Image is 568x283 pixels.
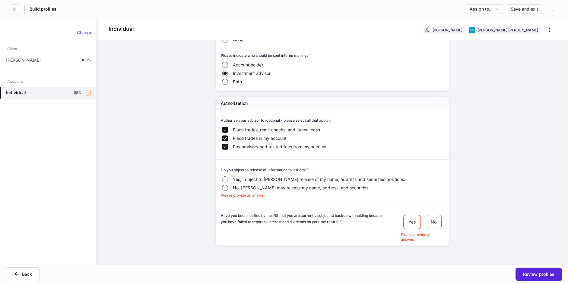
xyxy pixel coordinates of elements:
[401,232,444,242] p: Please provide an answer.
[6,90,26,96] h5: Individual
[466,4,503,14] button: Assign to...
[221,213,389,224] h6: Have you been notified by the IRS that you are currently subject to backup withholding because yo...
[221,117,331,123] h6: Authorize your advisor to (optional - please select all that apply):
[7,76,24,87] div: Accounts
[478,27,538,33] div: [PERSON_NAME] [PERSON_NAME]
[469,27,475,33] img: charles-schwab-BFYFdbvS.png
[221,52,311,58] h6: Please indicate who should be sent interim mailings
[511,7,538,11] div: Save and exit
[233,144,327,150] span: Pay advisory and related fees from my account
[81,58,91,63] p: 100%
[233,62,263,68] span: Account holder
[523,272,554,276] div: Review profiles
[221,193,444,198] p: Please provide an answer.
[77,31,92,35] div: Change
[233,135,287,141] span: Place trades in my account
[516,268,562,281] button: Review profiles
[14,271,32,277] div: Back
[433,27,462,33] div: [PERSON_NAME]
[6,57,41,63] p: [PERSON_NAME]
[233,79,242,85] span: Both
[233,185,370,191] span: No, [PERSON_NAME] may release my name, address, and securities.
[221,100,248,106] h5: Authorization
[73,28,96,37] button: Change
[30,6,56,12] h5: Build profiles
[233,127,320,133] span: Place trades, remit checks, and journal cash
[470,7,499,11] div: Assign to...
[233,176,405,182] span: Yes, I object to [PERSON_NAME] release of my name, address and securities positions.
[74,90,82,95] p: 88%
[233,70,271,76] span: Investment advisor
[507,4,542,14] button: Save and exit
[221,167,309,173] h6: Do you object to release of information to issuers?
[7,43,17,54] div: Client
[109,25,134,33] h4: Individual
[6,267,40,281] button: Back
